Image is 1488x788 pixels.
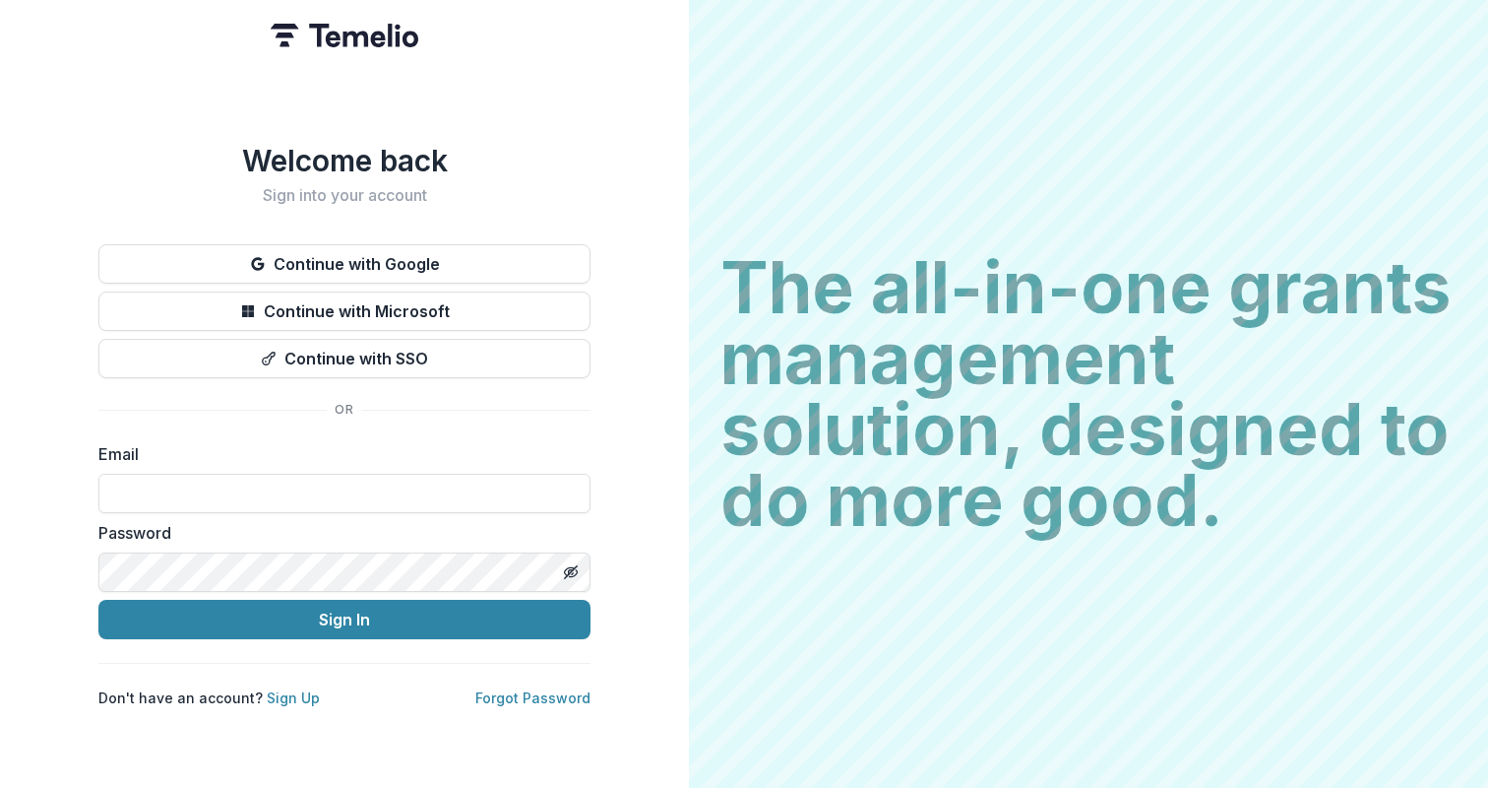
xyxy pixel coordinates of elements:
p: Don't have an account? [98,688,320,708]
button: Continue with Google [98,244,590,284]
button: Continue with Microsoft [98,292,590,331]
button: Toggle password visibility [555,557,587,588]
button: Continue with SSO [98,339,590,378]
label: Password [98,521,579,545]
button: Sign In [98,600,590,639]
h2: Sign into your account [98,186,590,205]
label: Email [98,442,579,466]
h1: Welcome back [98,143,590,178]
a: Forgot Password [475,689,590,706]
a: Sign Up [267,689,320,706]
img: Temelio [271,24,418,47]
